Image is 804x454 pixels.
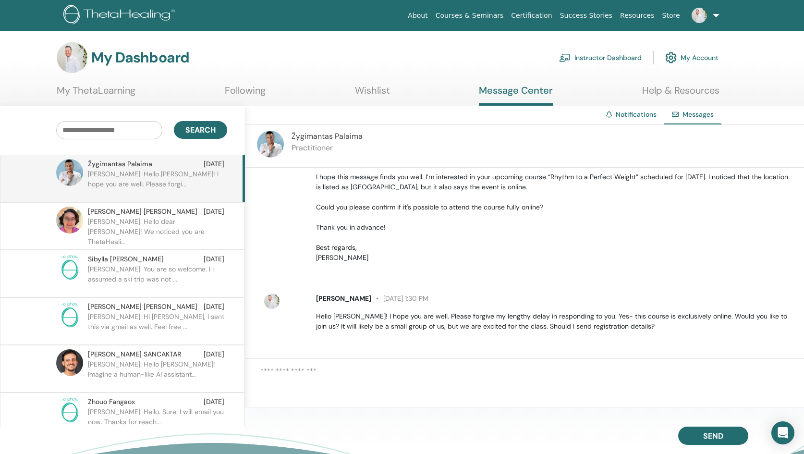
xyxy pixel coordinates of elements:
[204,397,224,407] span: [DATE]
[91,49,189,66] h3: My Dashboard
[57,42,87,73] img: default.jpg
[88,254,164,264] span: Sibylla [PERSON_NAME]
[204,302,224,312] span: [DATE]
[404,7,431,25] a: About
[355,85,390,103] a: Wishlist
[316,294,371,303] span: [PERSON_NAME]
[371,294,428,303] span: [DATE] 1:30 PM
[88,397,135,407] span: Zhouo Fangaox
[204,159,224,169] span: [DATE]
[204,207,224,217] span: [DATE]
[174,121,227,139] button: Search
[559,53,571,62] img: chalkboard-teacher.svg
[88,349,181,359] span: [PERSON_NAME] SANCAKTAR
[692,8,707,23] img: default.jpg
[771,421,794,444] div: Open Intercom Messenger
[56,397,83,424] img: no-photo.png
[556,7,616,25] a: Success Stories
[88,407,227,436] p: [PERSON_NAME]: Hello. Sure. I will email you now. Thanks for reach...
[665,47,719,68] a: My Account
[88,359,227,388] p: [PERSON_NAME]: Hello [PERSON_NAME]! Imagine a human-like AI assistant...
[204,254,224,264] span: [DATE]
[88,217,227,245] p: [PERSON_NAME]: Hello dear [PERSON_NAME]! We noticed you are ThetaHeali...
[57,85,135,103] a: My ThetaLearning
[682,110,714,119] span: Messages
[56,302,83,329] img: no-photo.png
[559,47,642,68] a: Instructor Dashboard
[63,5,178,26] img: logo.png
[56,254,83,281] img: no-photo.png
[292,142,363,154] p: Practitioner
[88,264,227,293] p: [PERSON_NAME]: You are so welcome. I I assumed a ski trip was not ...
[56,349,83,376] img: default.jpg
[225,85,266,103] a: Following
[658,7,684,25] a: Store
[507,7,556,25] a: Certification
[642,85,719,103] a: Help & Resources
[257,131,284,158] img: default.jpg
[88,312,227,341] p: [PERSON_NAME]: Hi [PERSON_NAME], I sent this via gmail as well. Feel free ...
[479,85,553,106] a: Message Center
[264,294,280,309] img: default.jpg
[88,169,227,198] p: [PERSON_NAME]: Hello [PERSON_NAME]! I hope you are well. Please forgi...
[56,159,83,186] img: default.jpg
[616,110,657,119] a: Notifications
[185,125,216,135] span: Search
[292,131,363,141] span: Žygimantas Palaima
[316,152,793,263] p: Dear [PERSON_NAME], I hope this message finds you well. I’m interested in your upcoming course “R...
[703,431,723,441] span: Send
[88,159,152,169] span: Žygimantas Palaima
[432,7,508,25] a: Courses & Seminars
[616,7,658,25] a: Resources
[88,207,197,217] span: [PERSON_NAME] [PERSON_NAME]
[316,311,793,331] p: Hello [PERSON_NAME]! I hope you are well. Please forgive my lengthy delay in responding to you. Y...
[204,349,224,359] span: [DATE]
[665,49,677,66] img: cog.svg
[678,427,748,445] button: Send
[88,302,197,312] span: [PERSON_NAME] [PERSON_NAME]
[56,207,83,233] img: default.jpg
